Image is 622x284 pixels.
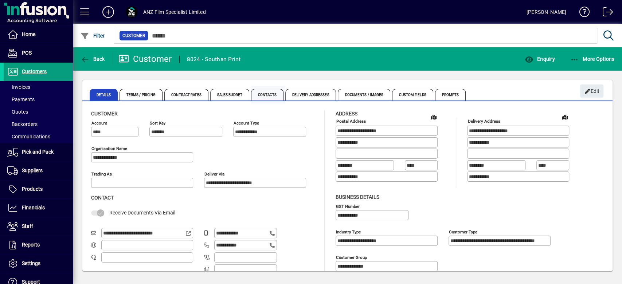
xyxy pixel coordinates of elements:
mat-label: Industry type [336,229,361,234]
span: Custom Fields [392,89,433,100]
span: Contact [91,195,114,201]
span: Customers [22,68,47,74]
a: POS [4,44,73,62]
span: Documents / Images [338,89,390,100]
a: Quotes [4,106,73,118]
mat-label: Organisation name [91,146,127,151]
span: Edit [584,85,600,97]
span: Business details [336,194,379,200]
mat-label: Account Type [234,121,259,126]
mat-label: Trading as [91,171,112,177]
a: Staff [4,217,73,236]
span: More Options [570,56,615,62]
span: Terms / Pricing [120,89,163,100]
span: Sales Budget [210,89,249,100]
mat-label: Customer group [336,255,367,260]
div: ANZ Film Specialist Limited [143,6,206,18]
a: Logout [597,1,613,25]
span: Quotes [7,109,28,115]
div: [PERSON_NAME] [527,6,566,18]
a: Pick and Pack [4,143,73,161]
a: Invoices [4,81,73,93]
span: Communications [7,134,50,139]
app-page-header-button: Back [73,52,113,66]
mat-label: GST Number [336,204,360,209]
a: Payments [4,93,73,106]
span: Contract Rates [164,89,208,100]
span: Reports [22,242,40,248]
span: Settings [22,260,40,266]
span: Contacts [251,89,283,100]
span: Financials [22,205,45,210]
button: Profile [120,5,143,19]
a: Communications [4,130,73,143]
a: Products [4,180,73,198]
a: Suppliers [4,162,73,180]
span: Products [22,186,43,192]
span: Backorders [7,121,38,127]
div: Customer [118,53,172,65]
span: Pick and Pack [22,149,54,155]
span: Address [336,111,357,117]
a: Financials [4,199,73,217]
span: POS [22,50,32,56]
a: Reports [4,236,73,254]
a: Settings [4,255,73,273]
span: Prompts [435,89,466,100]
button: Filter [79,29,107,42]
mat-label: Customer type [449,229,477,234]
a: Home [4,25,73,44]
mat-label: Sort key [150,121,165,126]
span: Customer [122,32,145,39]
a: Knowledge Base [574,1,590,25]
div: 8024 - Southan Print [187,54,241,65]
a: Backorders [4,118,73,130]
button: Add [97,5,120,19]
span: Back [81,56,105,62]
span: Details [90,89,118,100]
a: View on map [428,111,439,123]
span: Delivery Addresses [285,89,336,100]
button: More Options [568,52,617,66]
span: Payments [7,96,35,102]
span: Home [22,31,35,37]
mat-label: Account [91,121,107,126]
span: Filter [81,33,105,39]
a: View on map [559,111,571,123]
span: Invoices [7,84,30,90]
span: Customer [91,111,118,117]
button: Edit [580,84,603,98]
button: Enquiry [523,52,556,66]
button: Back [79,52,107,66]
span: Suppliers [22,167,43,173]
mat-label: Deliver via [204,171,224,177]
span: Receive Documents Via Email [109,210,175,216]
span: Enquiry [524,56,555,62]
span: Staff [22,223,33,229]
